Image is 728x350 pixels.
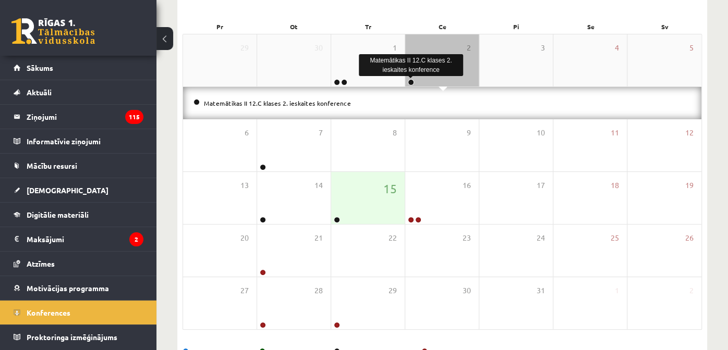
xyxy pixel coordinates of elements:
a: Ziņojumi115 [14,105,143,129]
span: 13 [240,180,249,191]
span: 1 [615,285,619,296]
span: 20 [240,232,249,244]
a: Konferences [14,301,143,324]
span: 12 [685,127,694,139]
a: Proktoringa izmēģinājums [14,325,143,349]
div: Se [553,19,627,34]
span: 15 [383,180,397,197]
a: Sākums [14,56,143,80]
span: 18 [611,180,619,191]
div: Ot [257,19,331,34]
a: Matemātikas II 12.C klases 2. ieskaites konference [204,99,351,107]
div: Ce [405,19,479,34]
span: Aktuāli [27,87,52,97]
legend: Informatīvie ziņojumi [27,129,143,153]
span: 29 [240,42,249,54]
span: Atzīmes [27,259,55,268]
a: Digitālie materiāli [14,203,143,227]
a: Rīgas 1. Tālmācības vidusskola [11,18,95,44]
span: 3 [541,42,545,54]
div: Matemātikas II 12.C klases 2. ieskaites konference [359,54,463,76]
div: Pi [479,19,553,34]
span: 8 [393,127,397,139]
div: Tr [331,19,405,34]
a: Atzīmes [14,252,143,276]
legend: Maksājumi [27,227,143,251]
span: 10 [537,127,545,139]
span: Mācību resursi [27,161,77,170]
span: 31 [537,285,545,296]
span: 26 [685,232,694,244]
legend: Ziņojumi [27,105,143,129]
a: [DEMOGRAPHIC_DATA] [14,178,143,202]
a: Aktuāli [14,80,143,104]
span: 25 [611,232,619,244]
span: 16 [463,180,471,191]
span: Motivācijas programma [27,283,109,293]
span: 21 [314,232,323,244]
span: Konferences [27,308,70,317]
span: 27 [240,285,249,296]
span: [DEMOGRAPHIC_DATA] [27,185,108,195]
span: 5 [689,42,694,54]
i: 115 [125,110,143,124]
a: Maksājumi2 [14,227,143,251]
a: Mācību resursi [14,154,143,178]
span: 30 [314,42,323,54]
span: 14 [314,180,323,191]
span: 2 [689,285,694,296]
span: Digitālie materiāli [27,210,89,219]
span: 17 [537,180,545,191]
a: Motivācijas programma [14,276,143,300]
span: 28 [314,285,323,296]
span: 4 [615,42,619,54]
span: 29 [389,285,397,296]
span: 22 [389,232,397,244]
i: 2 [129,232,143,246]
span: 1 [393,42,397,54]
span: 30 [463,285,471,296]
span: Sākums [27,63,53,72]
a: Informatīvie ziņojumi [14,129,143,153]
span: Proktoringa izmēģinājums [27,332,117,342]
span: 19 [685,180,694,191]
span: 9 [467,127,471,139]
span: 2 [467,42,471,54]
span: 11 [611,127,619,139]
div: Pr [183,19,257,34]
span: 7 [319,127,323,139]
div: Sv [628,19,702,34]
span: 6 [245,127,249,139]
span: 23 [463,232,471,244]
span: 24 [537,232,545,244]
